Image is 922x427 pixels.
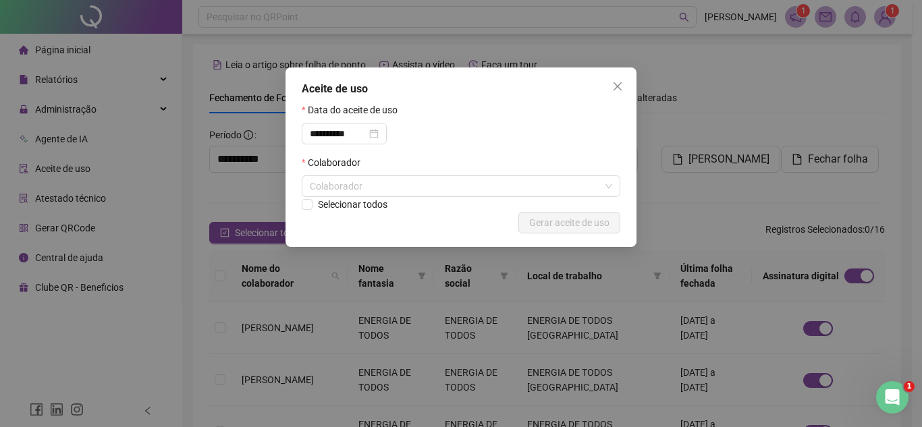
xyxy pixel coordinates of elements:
[302,81,620,97] div: Aceite de uso
[607,76,628,97] button: Close
[302,103,406,117] label: Data do aceite de uso
[302,155,369,170] label: Colaborador
[612,81,623,92] span: close
[876,381,909,414] iframe: Intercom live chat
[518,212,620,233] button: Gerar aceite de uso
[904,381,915,392] span: 1
[318,199,387,210] span: Selecionar todos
